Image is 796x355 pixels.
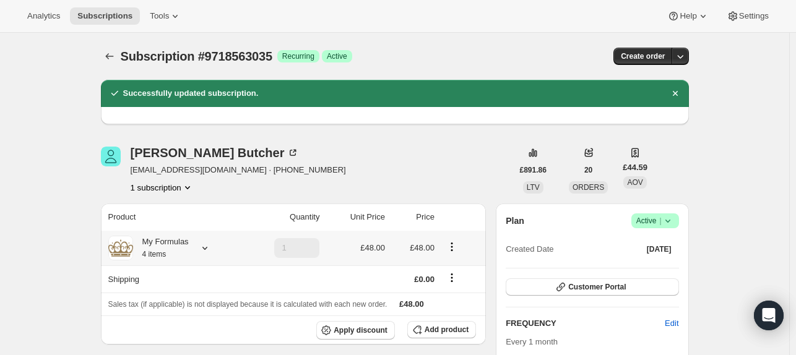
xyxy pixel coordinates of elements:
small: 4 items [142,250,167,259]
span: Every 1 month [506,337,558,346]
span: AOV [627,178,642,187]
span: Sales tax (if applicable) is not displayed because it is calculated with each new order. [108,300,387,309]
span: Add product [425,325,469,335]
span: Subscriptions [77,11,132,21]
button: Subscriptions [70,7,140,25]
th: Price [389,203,438,231]
span: Analytics [27,11,60,21]
span: £48.00 [399,299,424,309]
button: Product actions [442,240,462,254]
span: Active [636,215,674,227]
span: £48.00 [410,243,435,252]
button: Dismiss notification [667,85,684,102]
span: Create order [621,51,665,61]
button: Settings [719,7,776,25]
span: 20 [584,165,592,175]
span: ORDERS [573,183,604,192]
th: Product [101,203,243,231]
button: Add product [407,321,476,338]
span: Apply discount [334,325,387,335]
span: LTV [527,183,540,192]
h2: Successfully updated subscription. [123,87,259,100]
span: £891.86 [520,165,547,175]
div: My Formulas [133,236,189,260]
span: Help [680,11,696,21]
span: | [659,216,661,226]
th: Unit Price [323,203,389,231]
span: £0.00 [414,275,435,284]
span: Recurring [282,51,314,61]
button: Shipping actions [442,271,462,284]
span: [DATE] [647,244,672,254]
th: Quantity [242,203,323,231]
button: Subscriptions [101,48,118,65]
button: Apply discount [316,321,395,340]
div: Open Intercom Messenger [754,301,784,330]
button: £891.86 [513,161,554,179]
div: [PERSON_NAME] Butcher [131,147,300,159]
span: £44.59 [623,161,647,174]
span: Charlie Butcher [101,147,121,166]
button: Help [660,7,716,25]
span: Created Date [506,243,553,255]
h2: Plan [506,215,524,227]
span: £48.00 [360,243,385,252]
h2: FREQUENCY [506,317,665,330]
button: [DATE] [639,241,679,258]
span: Edit [665,317,678,330]
span: Active [327,51,347,61]
button: 20 [577,161,600,179]
span: Customer Portal [568,282,626,292]
span: Settings [739,11,769,21]
button: Edit [657,314,686,333]
button: Customer Portal [506,278,678,296]
th: Shipping [101,265,243,293]
button: Analytics [20,7,67,25]
span: Subscription #9718563035 [121,49,272,63]
button: Tools [142,7,189,25]
span: Tools [150,11,169,21]
span: [EMAIL_ADDRESS][DOMAIN_NAME] · [PHONE_NUMBER] [131,164,346,176]
button: Product actions [131,181,194,194]
button: Create order [613,48,672,65]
